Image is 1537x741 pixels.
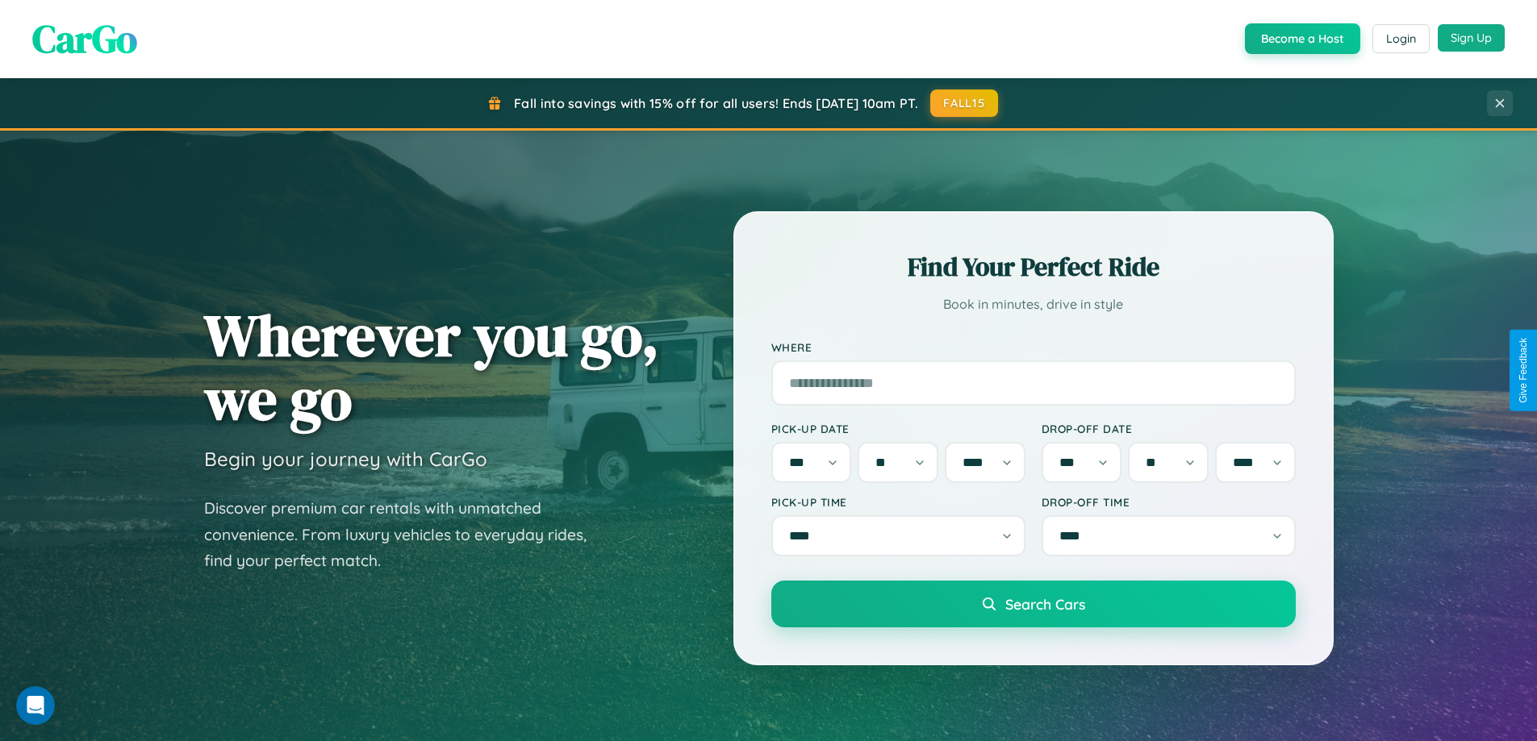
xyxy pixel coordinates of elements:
label: Pick-up Date [771,422,1025,435]
p: Book in minutes, drive in style [771,293,1296,316]
button: Become a Host [1245,23,1360,54]
p: Discover premium car rentals with unmatched convenience. From luxury vehicles to everyday rides, ... [204,495,608,574]
h2: Find Your Perfect Ride [771,249,1296,285]
button: Login [1372,24,1430,53]
div: Give Feedback [1518,338,1529,403]
button: Sign Up [1438,24,1505,52]
span: CarGo [32,12,137,65]
label: Drop-off Date [1042,422,1296,435]
label: Drop-off Time [1042,495,1296,509]
button: FALL15 [930,90,998,117]
h3: Begin your journey with CarGo [204,447,487,471]
iframe: Intercom live chat [16,686,55,725]
button: Search Cars [771,581,1296,627]
span: Search Cars [1005,595,1085,613]
label: Where [771,340,1296,354]
h1: Wherever you go, we go [204,303,659,431]
label: Pick-up Time [771,495,1025,509]
span: Fall into savings with 15% off for all users! Ends [DATE] 10am PT. [514,95,918,111]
